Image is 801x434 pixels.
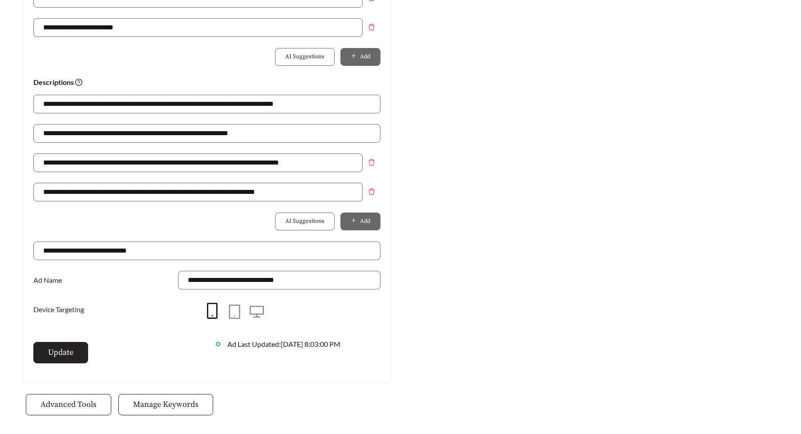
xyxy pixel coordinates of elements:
span: tablet [227,305,242,319]
span: question-circle [75,79,82,86]
button: AI Suggestions [275,48,335,66]
span: AI Suggestions [285,52,324,61]
span: desktop [250,305,264,319]
button: Remove field [363,18,380,36]
span: Advanced Tools [40,398,97,410]
span: mobile [204,303,220,319]
button: Remove field [363,153,380,171]
button: Manage Keywords [118,394,213,415]
label: Ad Name [33,271,66,289]
span: delete [363,188,380,195]
button: plusAdd [340,48,380,66]
div: Ad Last Updated: [DATE] 8:03:00 PM [227,339,380,360]
button: tablet [223,301,246,323]
span: Update [48,346,73,358]
span: delete [363,159,380,166]
span: Manage Keywords [133,398,198,410]
button: desktop [246,301,268,323]
button: plusAdd [340,213,380,230]
span: delete [363,24,380,31]
button: mobile [201,300,223,322]
label: Device Targeting [33,300,89,319]
button: Remove field [363,183,380,201]
input: Ad Name [178,271,380,289]
button: Advanced Tools [26,394,111,415]
input: Website [33,241,380,260]
button: AI Suggestions [275,213,335,230]
span: AI Suggestions [285,217,324,226]
button: Update [33,342,88,363]
strong: Descriptions [33,78,82,86]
